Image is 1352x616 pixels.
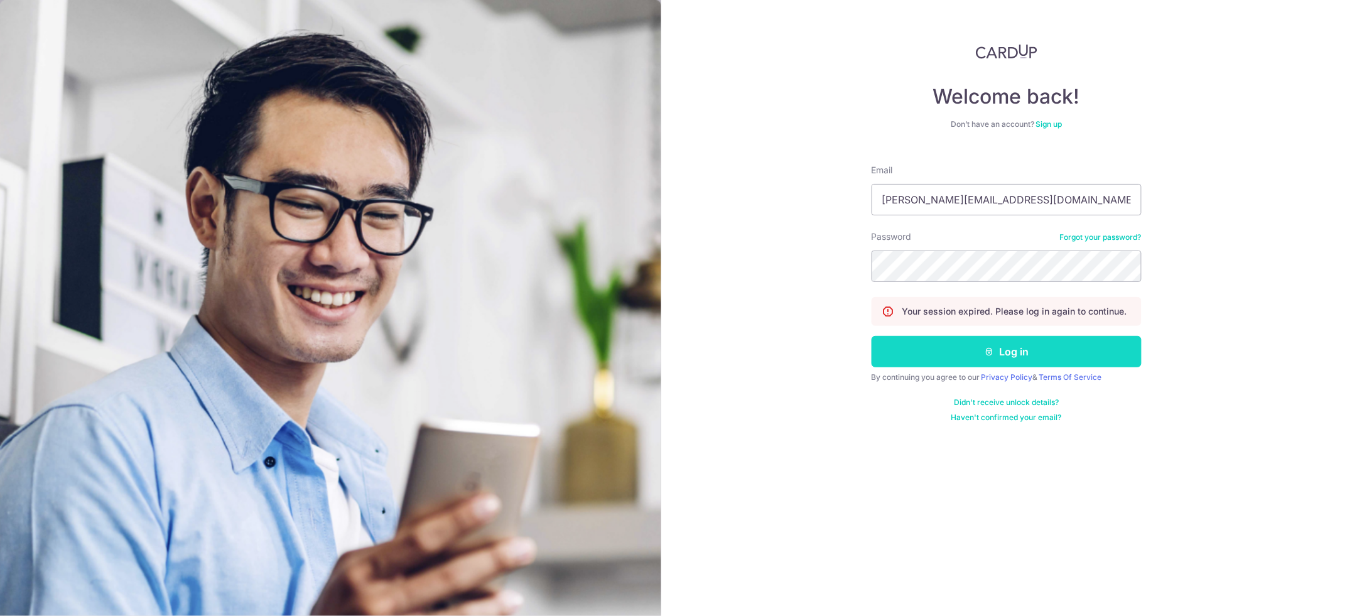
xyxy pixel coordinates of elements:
[872,336,1142,367] button: Log in
[954,397,1059,408] a: Didn't receive unlock details?
[872,164,893,176] label: Email
[951,413,1062,423] a: Haven't confirmed your email?
[902,305,1127,318] p: Your session expired. Please log in again to continue.
[872,84,1142,109] h4: Welcome back!
[872,119,1142,129] div: Don’t have an account?
[976,44,1037,59] img: CardUp Logo
[872,372,1142,382] div: By continuing you agree to our &
[1060,232,1142,242] a: Forgot your password?
[872,184,1142,215] input: Enter your Email
[1039,372,1102,382] a: Terms Of Service
[1036,119,1062,129] a: Sign up
[872,230,912,243] label: Password
[982,372,1033,382] a: Privacy Policy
